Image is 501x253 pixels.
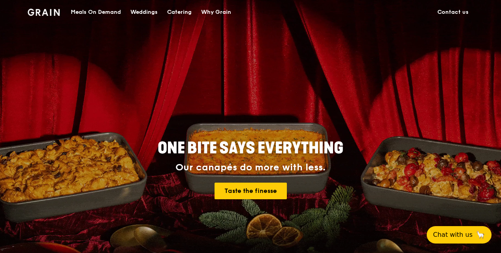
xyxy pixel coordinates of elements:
span: 🦙 [476,230,485,240]
div: Catering [167,0,192,24]
div: Meals On Demand [71,0,121,24]
a: Contact us [433,0,473,24]
span: Chat with us [433,230,473,240]
img: Grain [28,9,60,16]
button: Chat with us🦙 [427,226,492,244]
a: Weddings [126,0,162,24]
a: Why Grain [196,0,236,24]
a: Taste the finesse [215,183,287,199]
div: Why Grain [201,0,231,24]
div: Weddings [130,0,158,24]
a: Catering [162,0,196,24]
